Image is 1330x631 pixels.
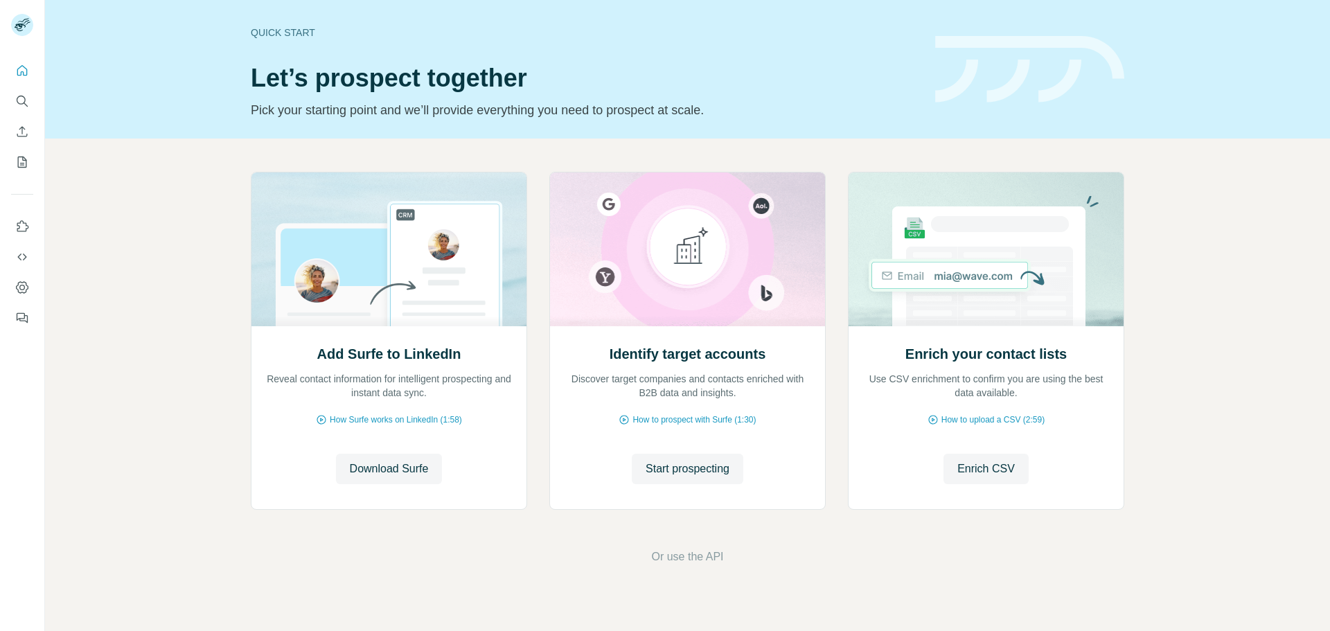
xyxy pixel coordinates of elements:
[11,150,33,175] button: My lists
[11,245,33,269] button: Use Surfe API
[957,461,1015,477] span: Enrich CSV
[610,344,766,364] h2: Identify target accounts
[632,414,756,426] span: How to prospect with Surfe (1:30)
[646,461,729,477] span: Start prospecting
[350,461,429,477] span: Download Surfe
[265,372,513,400] p: Reveal contact information for intelligent prospecting and instant data sync.
[11,214,33,239] button: Use Surfe on LinkedIn
[11,89,33,114] button: Search
[317,344,461,364] h2: Add Surfe to LinkedIn
[11,305,33,330] button: Feedback
[905,344,1067,364] h2: Enrich your contact lists
[251,100,919,120] p: Pick your starting point and we’ll provide everything you need to prospect at scale.
[330,414,462,426] span: How Surfe works on LinkedIn (1:58)
[848,172,1124,326] img: Enrich your contact lists
[11,275,33,300] button: Dashboard
[549,172,826,326] img: Identify target accounts
[11,58,33,83] button: Quick start
[862,372,1110,400] p: Use CSV enrichment to confirm you are using the best data available.
[336,454,443,484] button: Download Surfe
[651,549,723,565] button: Or use the API
[943,454,1029,484] button: Enrich CSV
[564,372,811,400] p: Discover target companies and contacts enriched with B2B data and insights.
[251,26,919,39] div: Quick start
[935,36,1124,103] img: banner
[11,119,33,144] button: Enrich CSV
[632,454,743,484] button: Start prospecting
[251,172,527,326] img: Add Surfe to LinkedIn
[251,64,919,92] h1: Let’s prospect together
[941,414,1045,426] span: How to upload a CSV (2:59)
